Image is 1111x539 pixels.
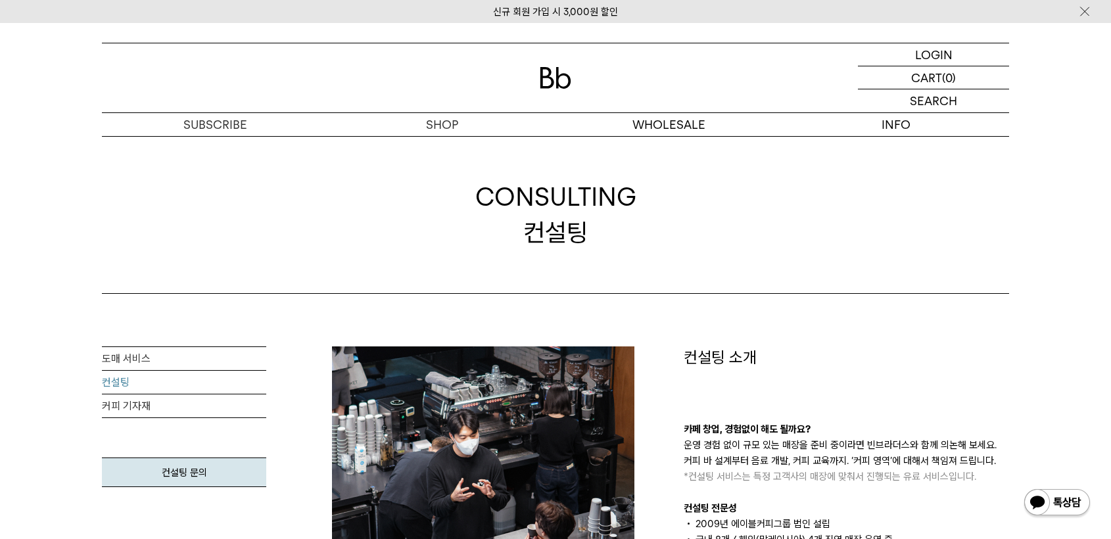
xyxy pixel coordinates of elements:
p: INFO [782,113,1009,136]
a: LOGIN [858,43,1009,66]
img: 로고 [540,67,571,89]
p: WHOLESALE [555,113,782,136]
a: 컨설팅 문의 [102,457,266,487]
a: 신규 회원 가입 시 3,000원 할인 [493,6,618,18]
p: LOGIN [915,43,953,66]
img: 카카오톡 채널 1:1 채팅 버튼 [1023,488,1091,519]
p: 컨설팅 소개 [684,346,1009,369]
p: CART [911,66,942,89]
a: SUBSCRIBE [102,113,329,136]
span: *컨설팅 서비스는 특정 고객사의 매장에 맞춰서 진행되는 유료 서비스입니다. [684,471,976,482]
a: 커피 기자재 [102,394,266,418]
a: 컨설팅 [102,371,266,394]
a: 도매 서비스 [102,347,266,371]
p: 카페 창업, 경험없이 해도 될까요? [684,421,1009,437]
div: 컨설팅 [475,179,636,249]
p: 운영 경험 없이 규모 있는 매장을 준비 중이라면 빈브라더스와 함께 의논해 보세요. 커피 바 설계부터 음료 개발, 커피 교육까지. ‘커피 영역’에 대해서 책임져 드립니다. [684,437,1009,484]
p: SEARCH [910,89,957,112]
a: SHOP [329,113,555,136]
a: CART (0) [858,66,1009,89]
p: 컨설팅 전문성 [684,500,1009,516]
li: 2009년 에이블커피그룹 법인 설립 [684,516,1009,532]
p: (0) [942,66,956,89]
span: CONSULTING [475,179,636,214]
